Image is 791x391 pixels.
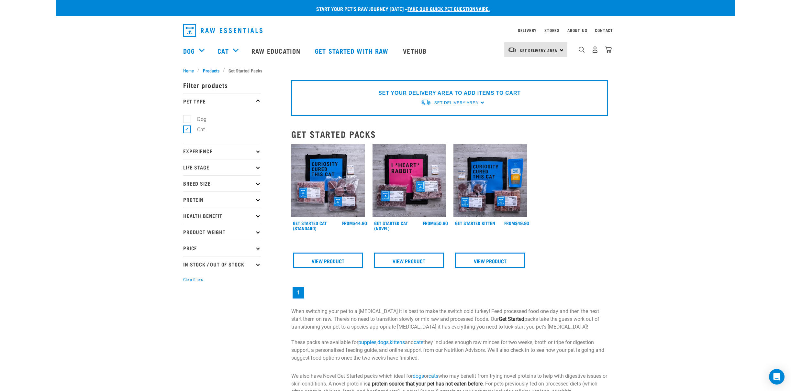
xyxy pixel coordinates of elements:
[396,38,435,64] a: Vethub
[342,222,353,224] span: FROM
[183,93,261,109] p: Pet Type
[183,256,261,272] p: In Stock / Out Of Stock
[342,221,367,226] div: $44.90
[178,21,613,39] nav: dropdown navigation
[567,29,587,31] a: About Us
[183,208,261,224] p: Health Benefit
[374,253,444,268] a: View Product
[455,222,495,224] a: Get Started Kitten
[187,125,207,134] label: Cat
[187,115,209,123] label: Dog
[508,47,517,53] img: van-moving.png
[769,369,785,385] div: Open Intercom Messenger
[358,339,376,345] a: puppies
[183,67,197,74] a: Home
[453,144,527,218] img: NSP Kitten Update
[414,339,423,345] a: cats
[217,46,228,56] a: Cat
[293,222,327,229] a: Get Started Cat (Standard)
[423,222,434,224] span: FROM
[308,38,396,64] a: Get started with Raw
[291,308,608,362] p: When switching your pet to a [MEDICAL_DATA] it is best to make the switch cold turkey! Feed proce...
[183,24,262,37] img: Raw Essentials Logo
[200,67,223,74] a: Products
[413,373,424,379] a: dogs
[291,129,608,139] h2: Get Started Packs
[245,38,308,64] a: Raw Education
[390,339,405,345] a: kittens
[378,89,520,97] p: SET YOUR DELIVERY AREA TO ADD ITEMS TO CART
[423,221,448,226] div: $50.90
[592,46,598,53] img: user.png
[504,222,515,224] span: FROM
[183,277,203,283] button: Clear filters
[595,29,613,31] a: Contact
[377,339,389,345] a: dogs
[293,253,363,268] a: View Product
[183,67,608,74] nav: breadcrumbs
[421,99,431,106] img: van-moving.png
[183,67,194,74] span: Home
[368,381,483,387] strong: a protein source that your pet has not eaten before
[183,46,195,56] a: Dog
[520,49,557,51] span: Set Delivery Area
[407,7,490,10] a: take our quick pet questionnaire.
[183,191,261,208] p: Protein
[605,46,612,53] img: home-icon@2x.png
[579,47,585,53] img: home-icon-1@2x.png
[518,29,537,31] a: Delivery
[56,38,735,64] nav: dropdown navigation
[183,175,261,191] p: Breed Size
[504,221,529,226] div: $49.90
[203,67,219,74] span: Products
[183,77,261,93] p: Filter products
[183,143,261,159] p: Experience
[373,144,446,218] img: Assortment Of Raw Essential Products For Cats Including, Pink And Black Tote Bag With "I *Heart* ...
[374,222,408,229] a: Get Started Cat (Novel)
[183,224,261,240] p: Product Weight
[183,240,261,256] p: Price
[293,287,304,299] a: Page 1
[544,29,560,31] a: Stores
[61,5,740,13] p: Start your pet’s raw journey [DATE] –
[429,373,438,379] a: cats
[291,144,365,218] img: Assortment Of Raw Essential Products For Cats Including, Blue And Black Tote Bag With "Curiosity ...
[455,253,525,268] a: View Product
[499,316,524,322] strong: Get Started
[183,159,261,175] p: Life Stage
[434,101,478,105] span: Set Delivery Area
[291,286,608,300] nav: pagination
